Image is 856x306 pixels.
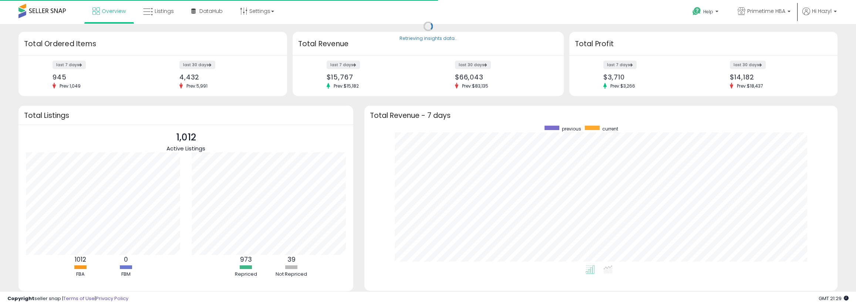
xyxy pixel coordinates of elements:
span: Prev: $83,135 [458,83,492,89]
div: $66,043 [455,73,551,81]
a: Help [687,1,726,24]
div: 4,432 [179,73,274,81]
span: Help [703,8,713,15]
span: Prev: 5,991 [183,83,211,89]
span: 2025-10-7 21:29 GMT [819,295,849,302]
a: Hi Hazyl [802,7,837,24]
div: $14,182 [730,73,825,81]
span: Active Listings [166,144,205,152]
label: last 30 days [730,61,766,69]
label: last 30 days [179,61,215,69]
a: Terms of Use [63,295,95,302]
div: $3,710 [603,73,698,81]
span: Prev: $3,266 [607,83,639,89]
div: Not Repriced [269,271,314,278]
span: Primetime HBA [747,7,785,15]
span: Hi Hazyl [812,7,832,15]
h3: Total Ordered Items [24,39,282,49]
div: 945 [53,73,147,81]
span: Prev: 1,049 [56,83,84,89]
div: Repriced [224,271,268,278]
label: last 30 days [455,61,491,69]
a: Privacy Policy [96,295,128,302]
b: 0 [124,255,128,264]
div: Retrieving insights data.. [400,35,457,42]
span: Prev: $15,182 [330,83,363,89]
span: DataHub [199,7,223,15]
b: 1012 [75,255,86,264]
label: last 7 days [603,61,637,69]
span: Prev: $18,437 [733,83,767,89]
label: last 7 days [327,61,360,69]
span: Listings [155,7,174,15]
b: 973 [240,255,252,264]
i: Get Help [692,7,701,16]
h3: Total Revenue [298,39,558,49]
b: 39 [287,255,296,264]
div: FBA [58,271,102,278]
span: current [602,126,618,132]
h3: Total Revenue - 7 days [370,113,832,118]
h3: Total Profit [575,39,832,49]
strong: Copyright [7,295,34,302]
div: seller snap | | [7,295,128,302]
span: Overview [102,7,126,15]
div: FBM [104,271,148,278]
p: 1,012 [166,130,205,144]
h3: Total Listings [24,113,348,118]
div: $15,767 [327,73,422,81]
label: last 7 days [53,61,86,69]
span: previous [562,126,581,132]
